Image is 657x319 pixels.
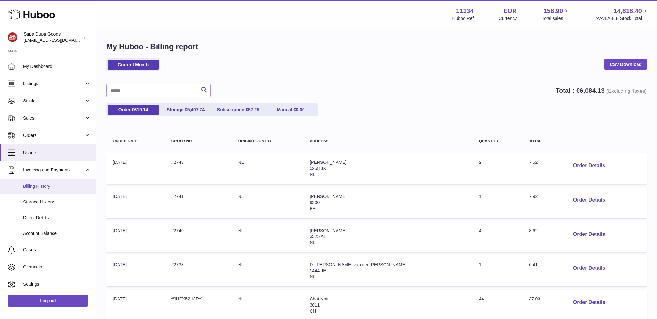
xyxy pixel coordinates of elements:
td: 4 [473,221,523,252]
td: #2740 [165,221,232,252]
span: 8.62 [529,228,538,233]
span: NL [310,274,315,279]
h1: My Huboo - Billing report [106,42,647,52]
td: #2738 [165,255,232,286]
td: NL [232,221,304,252]
button: Order Details [568,159,610,172]
a: Manual €0.00 [265,105,316,115]
span: D. [PERSON_NAME] van der [PERSON_NAME] [310,262,407,267]
span: Channels [23,264,91,270]
span: Chat Noir [310,296,328,301]
th: Order no [165,133,232,150]
span: 37.03 [529,296,540,301]
span: 7.92 [529,194,538,199]
button: Order Details [568,228,610,241]
td: NL [232,153,304,184]
a: Storage €5,407.74 [160,105,211,115]
div: Huboo Ref [452,15,474,21]
td: 1 [473,255,523,286]
a: Subscription €57.25 [213,105,264,115]
strong: 11134 [456,7,474,15]
button: Order Details [568,296,610,309]
span: 3525 AL [310,234,326,239]
img: hello@slayalldayofficial.com [8,32,17,42]
td: #2743 [165,153,232,184]
div: Supa Dupa Goods [24,31,81,43]
a: CSV Download [604,59,647,70]
button: Order Details [568,194,610,207]
span: Orders [23,132,84,139]
span: CH [310,308,316,314]
span: Usage [23,150,91,156]
td: #2741 [165,187,232,218]
span: 1444 JE [310,268,326,273]
th: Address [303,133,473,150]
span: 158.90 [543,7,563,15]
strong: Total : € [556,87,647,94]
span: Total sales [542,15,570,21]
td: [DATE] [106,221,165,252]
span: AVAILABLE Stock Total [595,15,649,21]
span: NL [310,172,315,177]
span: 5258 JX [310,166,326,171]
span: Account Balance [23,230,91,236]
span: BE [310,206,316,211]
span: [PERSON_NAME] [310,194,346,199]
span: 9200 [310,200,320,205]
button: Order Details [568,262,610,275]
span: 5,407.74 [187,107,205,112]
td: [DATE] [106,187,165,218]
span: Invoicing and Payments [23,167,84,173]
span: Cases [23,247,91,253]
th: Quantity [473,133,523,150]
span: Sales [23,115,84,121]
span: 6,084.13 [580,87,605,94]
span: [PERSON_NAME] [310,228,346,233]
span: 57.25 [248,107,259,112]
span: Direct Debits [23,215,91,221]
span: 3011 [310,302,320,307]
span: (Excluding Taxes) [606,88,647,94]
td: NL [232,255,304,286]
span: 0.00 [296,107,304,112]
td: [DATE] [106,255,165,286]
th: Origin Country [232,133,304,150]
span: [PERSON_NAME] [310,160,346,165]
a: Current Month [108,60,159,70]
td: 2 [473,153,523,184]
span: Settings [23,281,91,287]
span: [EMAIL_ADDRESS][DOMAIN_NAME] [24,37,94,43]
a: 14,818.40 AVAILABLE Stock Total [595,7,649,21]
span: My Dashboard [23,63,91,69]
div: Currency [499,15,517,21]
th: Total [523,133,562,150]
th: Order Date [106,133,165,150]
span: NL [310,240,315,245]
span: Billing History [23,183,91,189]
span: 6.41 [529,262,538,267]
td: 1 [473,187,523,218]
span: Stock [23,98,84,104]
a: Order €619.14 [108,105,159,115]
span: 619.14 [134,107,148,112]
td: NL [232,187,304,218]
span: 7.52 [529,160,538,165]
td: [DATE] [106,153,165,184]
strong: EUR [503,7,517,15]
a: Log out [8,295,88,307]
span: Listings [23,81,84,87]
span: 14,818.40 [613,7,642,15]
a: 158.90 Total sales [542,7,570,21]
span: Storage History [23,199,91,205]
